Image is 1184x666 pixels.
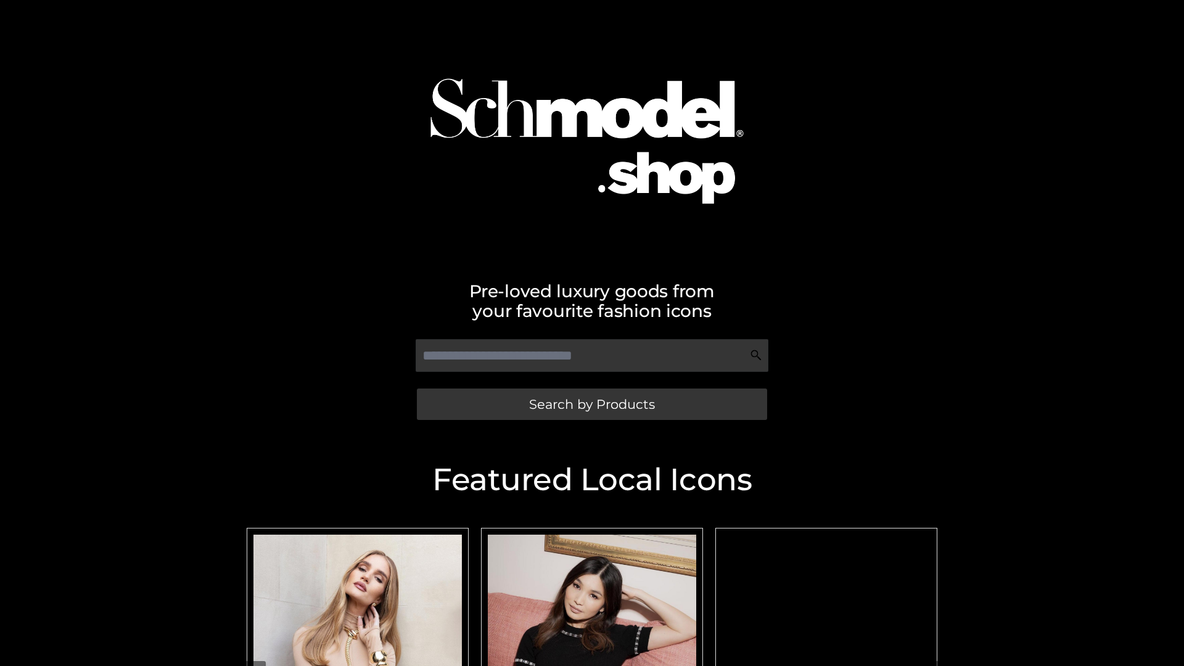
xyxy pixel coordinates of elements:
[417,388,767,420] a: Search by Products
[750,349,762,361] img: Search Icon
[240,464,943,495] h2: Featured Local Icons​
[240,281,943,321] h2: Pre-loved luxury goods from your favourite fashion icons
[529,398,655,411] span: Search by Products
